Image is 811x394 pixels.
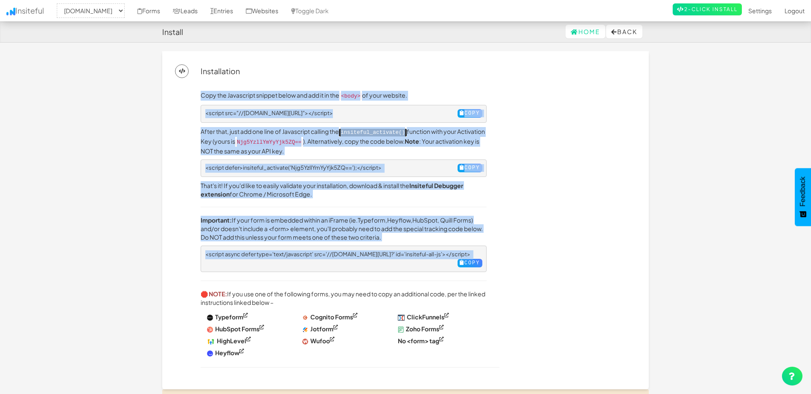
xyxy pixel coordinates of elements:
[795,168,811,226] button: Feedback - Show survey
[207,339,215,345] img: D4AAAAldEVYdGRhdGU6bW9kaWZ5ADIwMjAtMDEtMjVUMjM6MzI6MjgrMDA6MDC0P0SCAAAAAElFTkSuQmCC
[201,67,240,75] h4: Installation
[201,216,232,224] b: Important:
[201,290,227,298] strong: 🛑 NOTE:
[310,325,333,333] strong: Jotform
[207,349,244,356] a: Heyflow
[207,327,213,333] img: Z
[207,325,264,333] a: HubSpot Forms
[215,349,239,356] strong: Heyflow
[207,337,251,345] a: HighLevel
[339,93,362,100] code: <body>
[207,313,248,321] a: Typeform
[407,313,444,321] strong: ClickFunnels
[302,339,308,345] img: w+GLbPZOKCQIQAAACV0RVh0ZGF0ZTpjcmVhdGUAMjAyMS0wNS0yOFQwNTowNDowNyswMDowMFNyrecAAAAldEVYdGRhdGU6bW...
[201,181,487,198] p: That's it! If you'd like to easily validate your installation, download & install the for Chrome ...
[398,313,449,321] a: ClickFunnels
[398,315,405,321] img: 79z+orbB7DufOPAAAAABJRU5ErkJggg==
[201,91,487,101] p: Copy the Javascript snippet below and add it in the of your website.
[207,315,213,321] img: XiAAAAAAAAAAAAAAAAAAAAAAAAAAAAAAAAAAAAAAAAAAAAAAAAAAAAAAAAAAAAAAAIB35D9KrFiBXzqGhgAAAABJRU5ErkJggg==
[6,8,15,15] img: icon.png
[310,313,353,321] strong: Cognito Forms
[458,109,482,118] button: Copy
[215,325,260,333] strong: HubSpot Forms
[235,139,303,146] code: Njg5YzllYmYyYjk5ZQ==
[215,313,243,321] strong: Typeform
[799,177,807,206] span: Feedback
[302,313,358,321] a: Cognito Forms
[217,337,246,345] strong: HighLevel
[398,337,444,345] a: No <form> tag
[302,327,308,333] img: o6Mj6xhs23sAAAAASUVORK5CYII=
[387,216,411,224] a: Heyflow
[405,137,419,145] b: Note
[398,325,444,333] a: Zoho Forms
[201,290,487,307] p: If you use one of the following forms, you may need to copy an additional code, per the linked in...
[458,164,482,172] button: Copy
[162,28,183,36] h4: Install
[398,337,439,345] strong: No <form> tag
[358,216,385,224] a: Typeform
[201,127,487,155] p: After that, just add one line of Javascript calling the function with your Activation Key (yours ...
[606,25,642,38] button: Back
[406,325,439,333] strong: Zoho Forms
[207,351,213,356] img: fX4Dg6xjN5AY=
[310,337,330,345] strong: Wufoo
[412,216,438,224] a: HubSpot
[566,25,605,38] a: Home
[205,251,470,258] span: <script async defer type='text/javascript' src='//[DOMAIN_NAME][URL]?' id='insiteful-all-js'></sc...
[205,110,333,116] span: <script src="//[DOMAIN_NAME][URL]"></script>
[302,337,335,345] a: Wufoo
[302,315,308,321] img: 4PZeqjtP8MVz1tdhwd9VTVN4U7hyg3DMAzDMAzDMAzDMAzDMAzDMAzDML74B3OcR2494FplAAAAAElFTkSuQmCC
[673,3,742,15] a: 2-Click Install
[398,327,404,333] img: U8idtWpaKY2+ORPHVql5pQEDWNhgaGm4YdkUbrL+jWclQefM8+7FLRsGs6DJ2N0wdy5G9AqVWajYbgW7j+JiKUpMuDc4TxAw1...
[201,182,463,198] a: Insiteful Debugger extension
[205,164,382,171] span: <script defer>insiteful_activate('Njg5YzllYmYyYjk5ZQ==');</script>
[339,129,407,136] kbd: insiteful_activate()
[201,216,487,241] p: If your form is embedded within an iFrame (ie. , , , Quill Forms) and/or doesn't include a <form>...
[458,259,482,267] button: Copy
[302,325,338,333] a: Jotform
